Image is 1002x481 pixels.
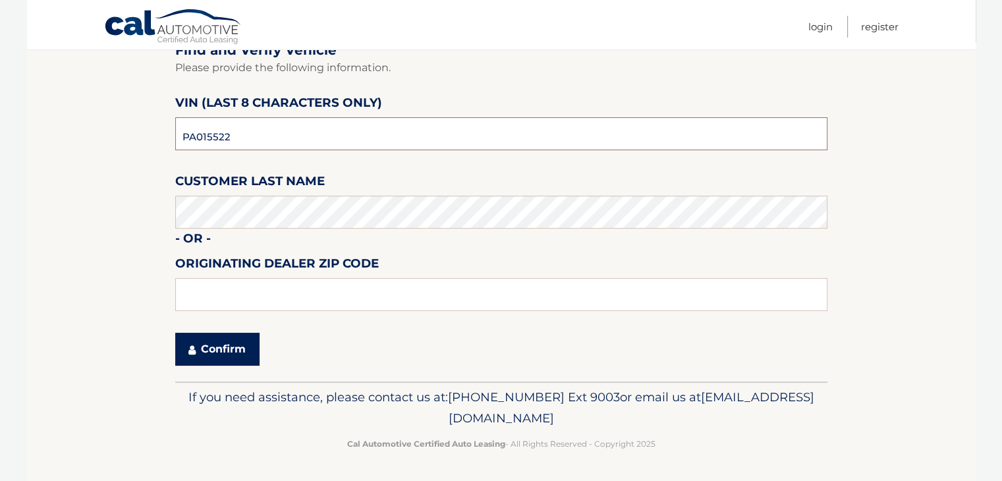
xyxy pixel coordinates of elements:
[347,439,505,449] strong: Cal Automotive Certified Auto Leasing
[184,387,819,429] p: If you need assistance, please contact us at: or email us at
[175,93,382,117] label: VIN (last 8 characters only)
[861,16,899,38] a: Register
[175,59,827,77] p: Please provide the following information.
[175,254,379,278] label: Originating Dealer Zip Code
[175,333,260,366] button: Confirm
[448,389,620,405] span: [PHONE_NUMBER] Ext 9003
[175,171,325,196] label: Customer Last Name
[175,42,827,59] h2: Find and Verify Vehicle
[184,437,819,451] p: - All Rights Reserved - Copyright 2025
[808,16,833,38] a: Login
[175,229,211,253] label: - or -
[104,9,242,47] a: Cal Automotive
